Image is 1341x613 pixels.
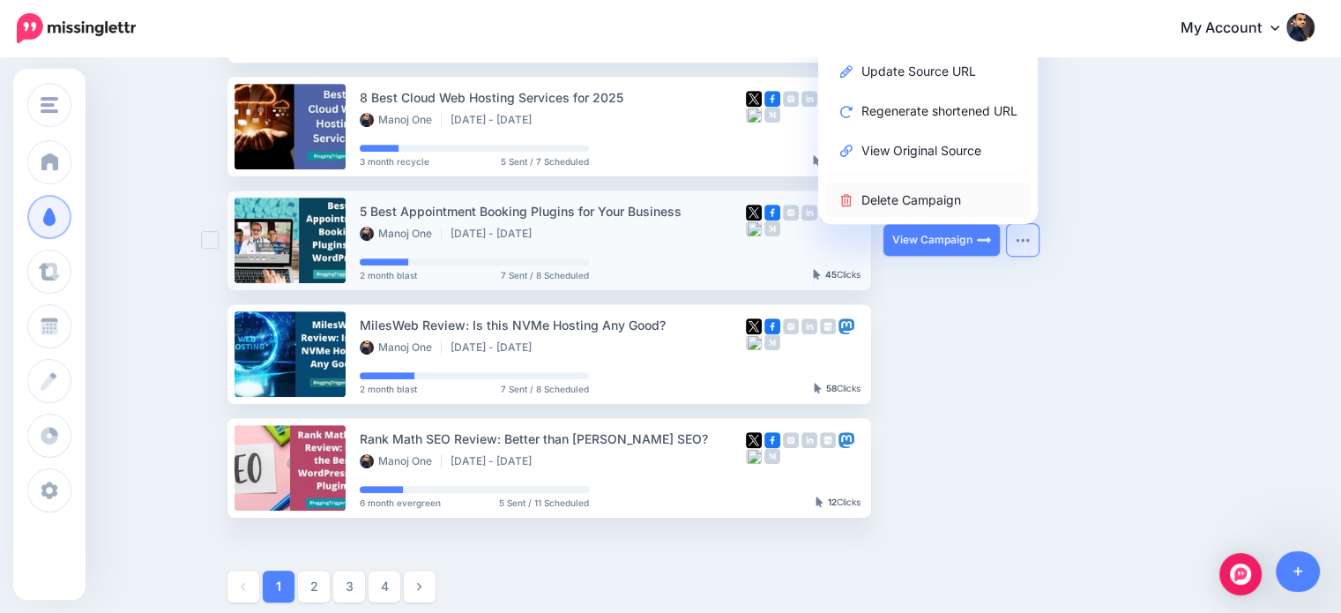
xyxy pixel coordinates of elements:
span: 3 month recycle [360,157,429,166]
img: pointer-grey-darker.png [816,497,823,507]
div: v 4.0.24 [49,28,86,42]
div: Domain Overview [67,113,158,124]
img: facebook-square.png [764,432,780,448]
img: twitter-square.png [746,432,762,448]
span: 6 month evergreen [360,498,441,507]
img: instagram-grey-square.png [783,318,799,334]
div: 5 Best Appointment Booking Plugins for Your Business [360,201,746,221]
span: 5 Sent / 11 Scheduled [499,498,589,507]
span: 7 Sent / 8 Scheduled [501,271,589,280]
img: dots.png [1016,237,1030,243]
img: twitter-square.png [746,91,762,107]
img: instagram-grey-square.png [783,91,799,107]
a: Update Source URL [825,54,1031,88]
b: 12 [828,497,837,507]
b: 45 [825,269,837,280]
div: Open Intercom Messenger [1219,553,1262,595]
a: Regenerate shortened URL [825,93,1031,128]
a: 4 [369,571,400,602]
li: Manoj One [360,454,442,468]
img: medium-grey-square.png [764,221,780,236]
img: linkedin-grey-square.png [801,318,817,334]
li: Manoj One [360,113,442,127]
div: 8 Best Cloud Web Hosting Services for 2025 [360,87,746,108]
div: Clicks [814,384,860,394]
li: [DATE] - [DATE] [451,340,540,355]
a: Delete Campaign [825,183,1031,217]
div: Rank Math SEO Review: Better than [PERSON_NAME] SEO? [360,429,746,449]
img: arrow-long-right-white.png [977,233,991,247]
a: 2 [298,571,330,602]
a: View Original Source [825,133,1031,168]
img: facebook-square.png [764,318,780,334]
img: tab_domain_overview_orange.svg [48,111,62,125]
img: twitter-square.png [746,318,762,334]
img: facebook-square.png [764,205,780,221]
img: bluesky-square.png [746,448,762,464]
img: mastodon-square.png [838,432,854,448]
strong: 1 [276,580,281,593]
img: instagram-grey-square.png [783,205,799,221]
span: 7 Sent / 8 Scheduled [501,385,589,393]
li: [DATE] - [DATE] [451,113,540,127]
img: facebook-square.png [764,91,780,107]
img: linkedin-grey-square.png [801,91,817,107]
div: Clicks [813,270,860,280]
img: linkedin-grey-square.png [801,432,817,448]
div: Domain: [DOMAIN_NAME] [46,46,194,60]
a: 3 [333,571,365,602]
span: 2 month blast [360,271,417,280]
img: pointer-grey-darker.png [813,269,821,280]
img: bluesky-square.png [746,107,762,123]
img: linkedin-grey-square.png [801,205,817,221]
li: [DATE] - [DATE] [451,454,540,468]
img: mastodon-square.png [838,318,854,334]
img: logo_orange.svg [28,28,42,42]
img: website_grey.svg [28,46,42,60]
img: menu.png [41,97,58,113]
img: medium-grey-square.png [764,334,780,350]
li: [DATE] - [DATE] [451,227,540,241]
img: tab_keywords_by_traffic_grey.svg [175,111,190,125]
img: google_business-grey-square.png [820,318,836,334]
img: pointer-grey-darker.png [813,155,821,166]
span: 2 month blast [360,385,417,393]
img: pointer-grey-darker.png [814,383,822,393]
img: medium-grey-square.png [764,448,780,464]
img: bluesky-square.png [746,221,762,236]
div: Clicks [816,497,860,508]
div: Clicks [813,156,860,167]
li: Manoj One [360,227,442,241]
img: bluesky-square.png [746,334,762,350]
img: twitter-square.png [746,205,762,221]
img: medium-grey-square.png [764,107,780,123]
div: Keywords by Traffic [195,113,297,124]
b: 58 [826,383,837,393]
a: View Campaign [883,224,1000,256]
a: My Account [1163,7,1315,50]
span: 5 Sent / 7 Scheduled [501,157,589,166]
img: google_business-grey-square.png [820,432,836,448]
img: Missinglettr [17,13,136,43]
li: Manoj One [360,340,442,355]
div: MilesWeb Review: Is this NVMe Hosting Any Good? [360,315,746,335]
img: instagram-grey-square.png [783,432,799,448]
